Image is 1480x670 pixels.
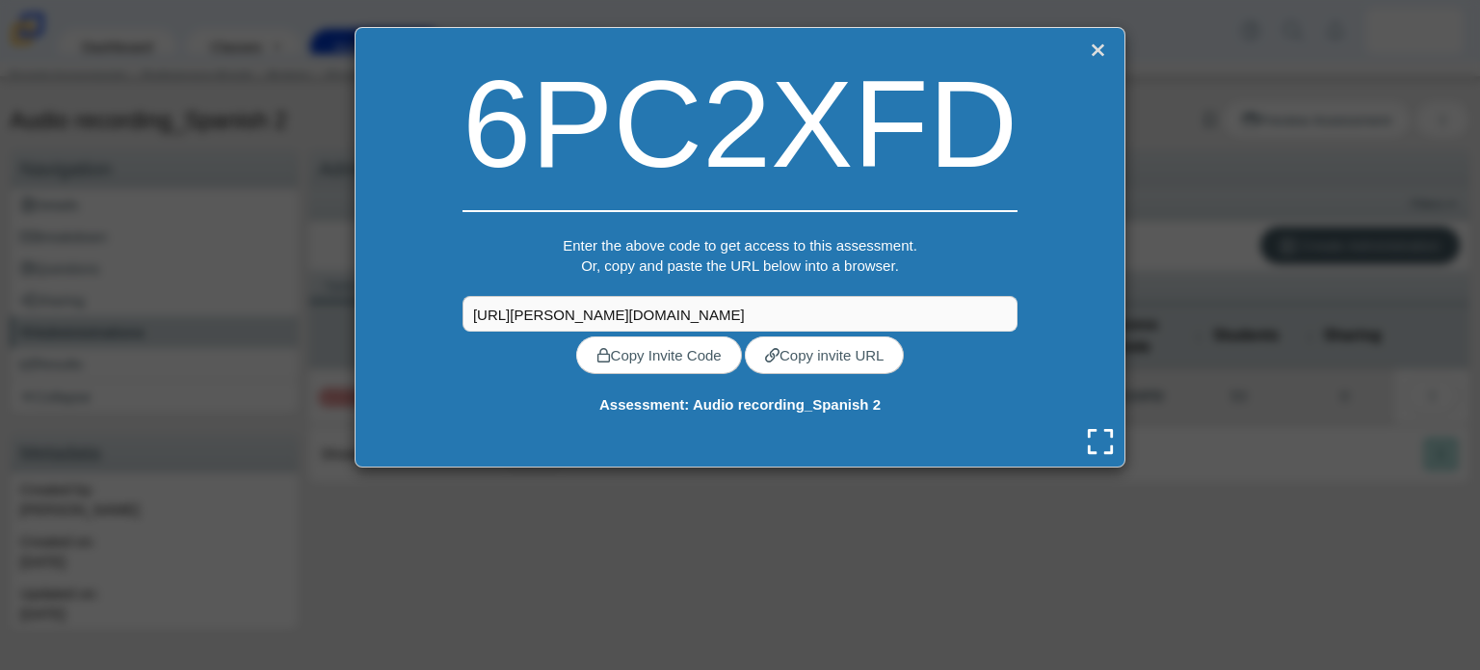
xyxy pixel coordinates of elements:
a: Close [1085,38,1110,65]
div: 6PC2XFD [462,38,1017,210]
div: Enter the above code to get access to this assessment. Or, copy and paste the URL below into a br... [462,235,1017,296]
a: Copy invite URL [745,336,904,374]
b: Assessment: Audio recording_Spanish 2 [599,396,881,413]
a: Copy Invite Code [576,336,742,374]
